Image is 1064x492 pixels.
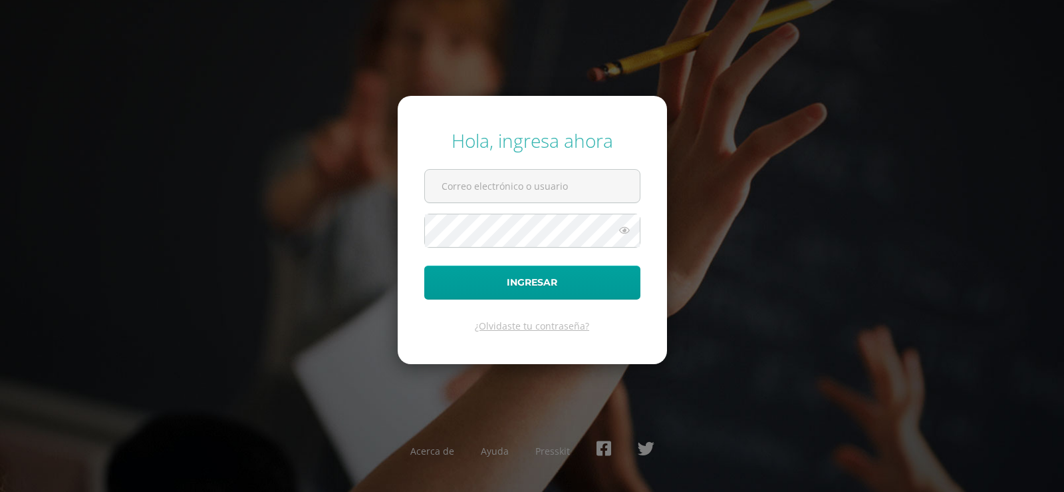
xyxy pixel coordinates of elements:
a: Acerca de [410,445,454,457]
a: Ayuda [481,445,509,457]
button: Ingresar [424,266,640,300]
div: Hola, ingresa ahora [424,128,640,153]
a: ¿Olvidaste tu contraseña? [475,320,589,332]
input: Correo electrónico o usuario [425,170,640,202]
a: Presskit [535,445,570,457]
